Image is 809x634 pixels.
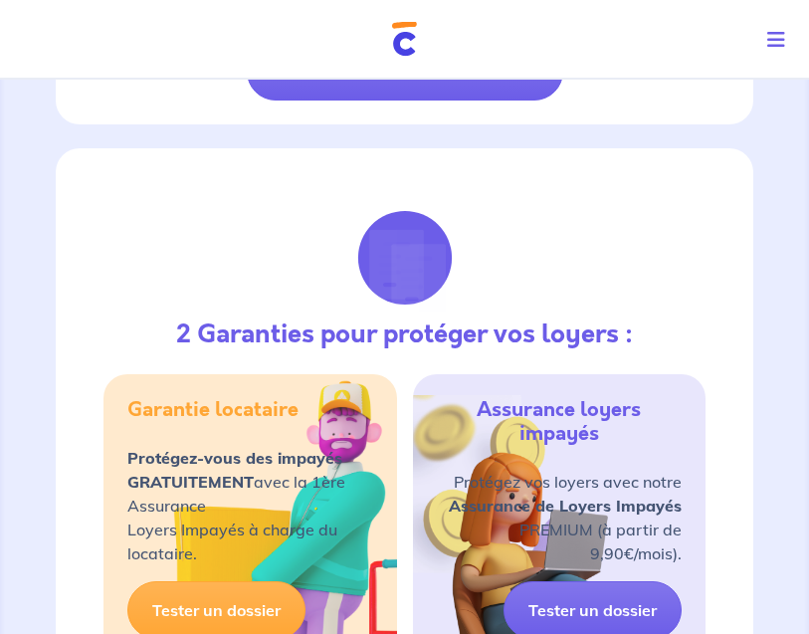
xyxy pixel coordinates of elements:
img: justif-loupe [351,205,459,313]
p: Protégez vos loyers avec notre PREMIUM (à partir de 9,90€/mois). [437,471,683,566]
strong: Protégez-vous des impayés GRATUITEMENT [127,449,342,493]
h5: Assurance loyers impayés [437,399,683,447]
h5: Garantie locataire [127,399,299,423]
h3: 2 Garanties pour protéger vos loyers : [176,320,633,351]
button: Toggle navigation [751,14,809,66]
p: avec la 1ère Assurance Loyers Impayés à charge du locataire. [127,447,373,566]
img: Cautioneo [392,22,417,57]
strong: Assurance de Loyers Impayés [449,497,682,517]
